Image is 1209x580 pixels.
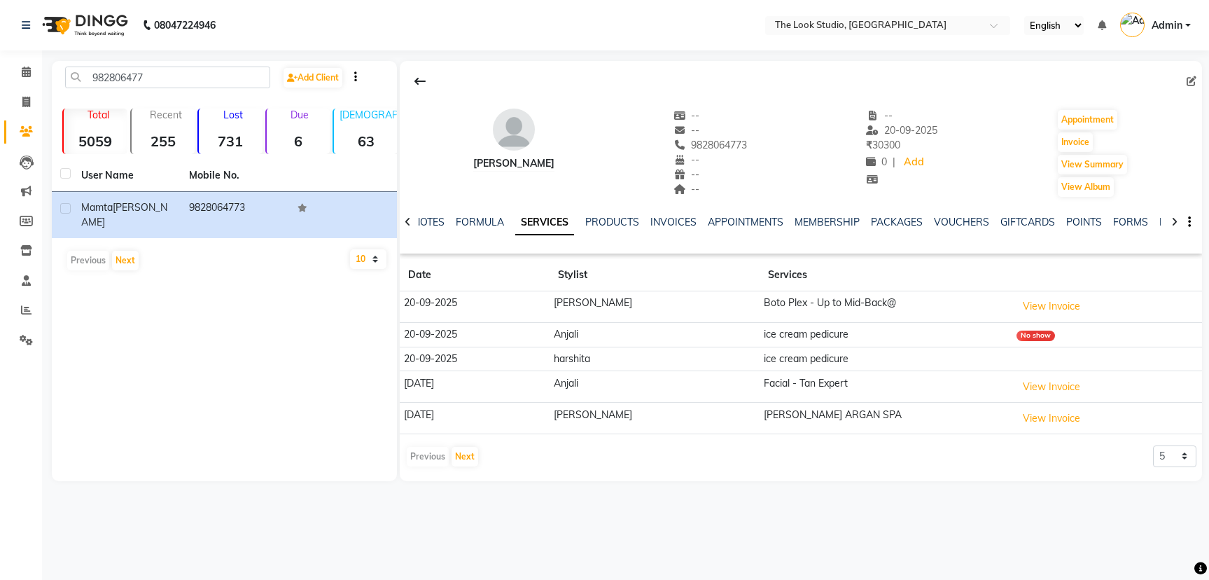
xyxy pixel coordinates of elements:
[866,156,887,168] span: 0
[673,153,700,166] span: --
[1016,376,1086,398] button: View Invoice
[1058,132,1093,152] button: Invoice
[760,347,1012,371] td: ice cream pedicure
[199,132,263,150] strong: 731
[901,153,925,172] a: Add
[405,68,435,95] div: Back to Client
[36,6,132,45] img: logo
[1066,216,1102,228] a: POINTS
[132,132,195,150] strong: 255
[400,371,550,403] td: [DATE]
[893,155,895,170] span: |
[760,291,1012,323] td: Boto Plex - Up to Mid-Back@
[456,216,504,228] a: FORMULA
[267,132,330,150] strong: 6
[204,109,263,121] p: Lost
[73,160,181,192] th: User Name
[650,216,697,228] a: INVOICES
[866,124,937,137] span: 20-09-2025
[673,183,700,195] span: --
[400,403,550,434] td: [DATE]
[400,291,550,323] td: 20-09-2025
[452,447,478,467] button: Next
[154,6,216,45] b: 08047224946
[708,216,783,228] a: APPOINTMENTS
[934,216,989,228] a: VOUCHERS
[473,156,554,171] div: [PERSON_NAME]
[515,210,574,235] a: SERVICES
[550,291,760,323] td: [PERSON_NAME]
[1058,110,1117,130] button: Appointment
[181,192,288,238] td: 9828064773
[1016,408,1086,429] button: View Invoice
[550,347,760,371] td: harshita
[760,259,1012,291] th: Services
[181,160,288,192] th: Mobile No.
[550,371,760,403] td: Anjali
[64,132,127,150] strong: 5059
[1000,216,1055,228] a: GIFTCARDS
[760,403,1012,434] td: [PERSON_NAME] ARGAN SPA
[65,67,270,88] input: Search by Name/Mobile/Email/Code
[1016,296,1086,317] button: View Invoice
[112,251,139,270] button: Next
[673,109,700,122] span: --
[550,259,760,291] th: Stylist
[137,109,195,121] p: Recent
[81,201,113,214] span: Mamta
[673,168,700,181] span: --
[550,322,760,347] td: Anjali
[270,109,330,121] p: Due
[334,132,398,150] strong: 63
[81,201,167,228] span: [PERSON_NAME]
[493,109,535,151] img: avatar
[550,403,760,434] td: [PERSON_NAME]
[1058,155,1127,174] button: View Summary
[673,139,748,151] span: 9828064773
[760,371,1012,403] td: Facial - Tan Expert
[1058,177,1114,197] button: View Album
[400,322,550,347] td: 20-09-2025
[585,216,639,228] a: PRODUCTS
[871,216,923,228] a: PACKAGES
[795,216,860,228] a: MEMBERSHIP
[340,109,398,121] p: [DEMOGRAPHIC_DATA]
[866,139,872,151] span: ₹
[284,68,342,88] a: Add Client
[413,216,445,228] a: NOTES
[400,259,550,291] th: Date
[1152,18,1182,33] span: Admin
[1120,13,1145,37] img: Admin
[69,109,127,121] p: Total
[866,109,893,122] span: --
[866,139,900,151] span: 30300
[760,322,1012,347] td: ice cream pedicure
[673,124,700,137] span: --
[1113,216,1148,228] a: FORMS
[1016,331,1055,341] div: No show
[400,347,550,371] td: 20-09-2025
[1159,216,1193,228] a: FAMILY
